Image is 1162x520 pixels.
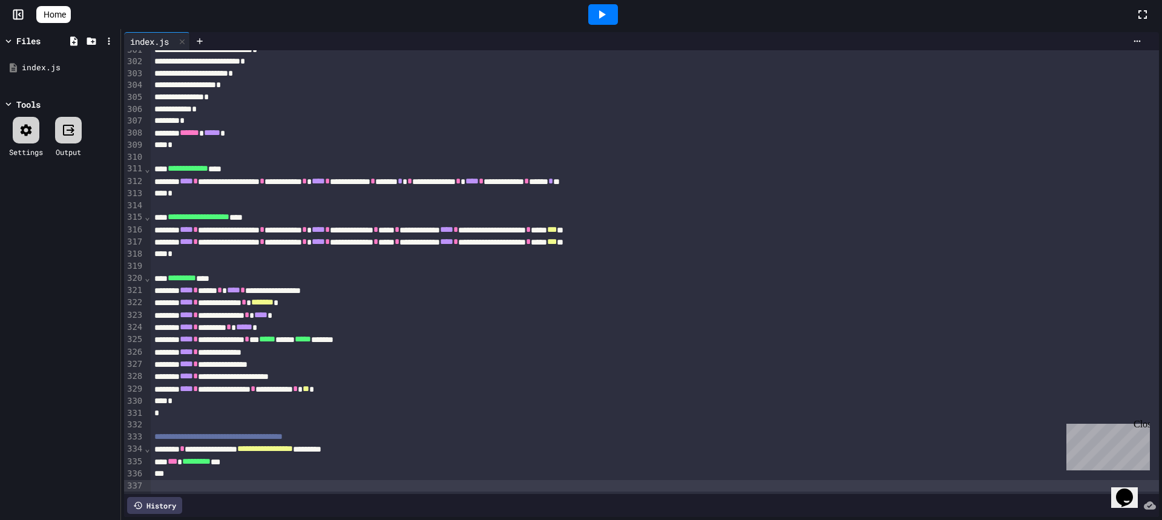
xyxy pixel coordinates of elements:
[124,419,144,431] div: 332
[1062,419,1150,470] iframe: chat widget
[144,444,150,453] span: Fold line
[124,211,144,223] div: 315
[124,176,144,188] div: 312
[124,297,144,309] div: 322
[9,146,43,157] div: Settings
[124,370,144,383] div: 328
[124,236,144,248] div: 317
[124,91,144,104] div: 305
[124,248,144,260] div: 318
[124,285,144,297] div: 321
[124,79,144,91] div: 304
[124,431,144,443] div: 333
[124,272,144,285] div: 320
[124,443,144,455] div: 334
[124,35,175,48] div: index.js
[124,260,144,272] div: 319
[124,407,144,420] div: 331
[124,358,144,370] div: 327
[56,146,81,157] div: Output
[124,480,144,492] div: 337
[124,127,144,139] div: 308
[124,44,144,56] div: 301
[124,68,144,80] div: 303
[22,62,116,74] div: index.js
[124,309,144,321] div: 323
[144,212,150,222] span: Fold line
[5,5,84,77] div: Chat with us now!Close
[16,98,41,111] div: Tools
[124,383,144,395] div: 329
[124,334,144,346] div: 325
[124,224,144,236] div: 316
[36,6,71,23] a: Home
[124,151,144,163] div: 310
[124,468,144,480] div: 336
[124,163,144,175] div: 311
[124,395,144,407] div: 330
[127,497,182,514] div: History
[124,104,144,116] div: 306
[124,456,144,468] div: 335
[124,346,144,358] div: 326
[144,164,150,174] span: Fold line
[124,56,144,68] div: 302
[124,200,144,212] div: 314
[1111,472,1150,508] iframe: chat widget
[124,115,144,127] div: 307
[124,32,190,50] div: index.js
[124,321,144,334] div: 324
[124,188,144,200] div: 313
[16,35,41,47] div: Files
[44,8,66,21] span: Home
[124,139,144,151] div: 309
[144,273,150,283] span: Fold line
